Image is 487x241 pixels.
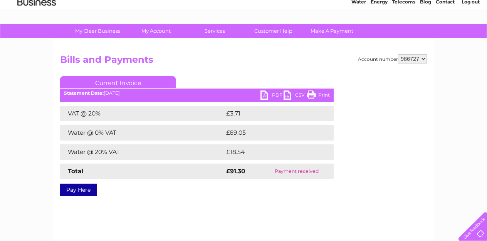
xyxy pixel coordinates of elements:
[351,33,366,38] a: Water
[60,125,224,141] td: Water @ 0% VAT
[226,167,245,175] strong: £91.30
[224,106,314,121] td: £3.71
[358,54,427,64] div: Account number
[284,90,307,102] a: CSV
[224,125,318,141] td: £69.05
[260,164,334,179] td: Payment received
[392,33,415,38] a: Telecoms
[300,24,364,38] a: Make A Payment
[124,24,188,38] a: My Account
[60,90,334,96] div: [DATE]
[260,90,284,102] a: PDF
[371,33,388,38] a: Energy
[17,20,56,44] img: logo.png
[60,184,97,196] a: Pay Here
[307,90,330,102] a: Print
[66,24,129,38] a: My Clear Business
[62,4,426,37] div: Clear Business is a trading name of Verastar Limited (registered in [GEOGRAPHIC_DATA] No. 3667643...
[436,33,455,38] a: Contact
[183,24,247,38] a: Services
[64,90,104,96] b: Statement Date:
[342,4,395,13] a: 0333 014 3131
[60,144,224,160] td: Water @ 20% VAT
[224,144,317,160] td: £18.54
[60,54,427,69] h2: Bills and Payments
[420,33,431,38] a: Blog
[60,76,176,88] a: Current Invoice
[68,167,84,175] strong: Total
[242,24,305,38] a: Customer Help
[462,33,480,38] a: Log out
[60,106,224,121] td: VAT @ 20%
